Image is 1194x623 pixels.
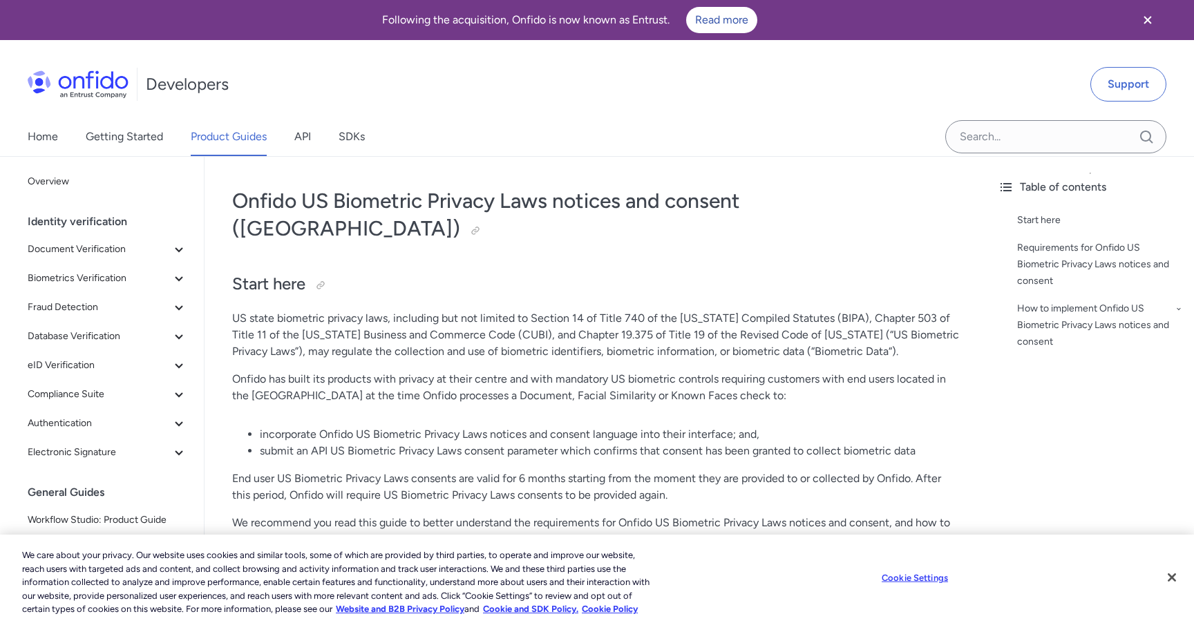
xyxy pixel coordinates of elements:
[146,73,229,95] h1: Developers
[28,208,198,236] div: Identity verification
[260,426,959,443] li: incorporate Onfido US Biometric Privacy Laws notices and consent language into their interface; and,
[28,479,198,506] div: General Guides
[17,7,1122,33] div: Following the acquisition, Onfido is now known as Entrust.
[1157,562,1187,593] button: Close
[1017,300,1183,350] a: How to implement Onfido US Biometric Privacy Laws notices and consent
[1017,212,1183,229] a: Start here
[339,117,365,156] a: SDKs
[86,117,163,156] a: Getting Started
[28,357,171,374] span: eID Verification
[28,70,129,98] img: Onfido Logo
[232,310,959,360] p: US state biometric privacy laws, including but not limited to Section 14 of Title 740 of the [US_...
[28,444,171,461] span: Electronic Signature
[191,117,267,156] a: Product Guides
[22,265,193,292] button: Biometrics Verification
[22,236,193,263] button: Document Verification
[1017,240,1183,289] a: Requirements for Onfido US Biometric Privacy Laws notices and consent
[22,410,193,437] button: Authentication
[28,512,187,528] span: Workflow Studio: Product Guide
[998,179,1183,195] div: Table of contents
[232,273,959,296] h2: Start here
[260,443,959,459] li: submit an API US Biometric Privacy Laws consent parameter which confirms that consent has been gr...
[22,439,193,466] button: Electronic Signature
[1122,3,1173,37] button: Close banner
[22,381,193,408] button: Compliance Suite
[232,371,959,404] p: Onfido has built its products with privacy at their centre and with mandatory US biometric contro...
[28,386,171,403] span: Compliance Suite
[28,173,187,190] span: Overview
[232,515,959,564] p: We recommend you read this guide to better understand the requirements for Onfido US Biometric Pr...
[872,564,958,592] button: Cookie Settings
[22,352,193,379] button: eID Verification
[22,294,193,321] button: Fraud Detection
[686,7,757,33] a: Read more
[1090,67,1166,102] a: Support
[232,470,959,504] p: End user US Biometric Privacy Laws consents are valid for 6 months starting from the moment they ...
[945,120,1166,153] input: Onfido search input field
[28,117,58,156] a: Home
[22,323,193,350] button: Database Verification
[336,604,464,614] a: More information about our cookie policy., opens in a new tab
[22,506,193,534] a: Workflow Studio: Product Guide
[28,328,171,345] span: Database Verification
[22,168,193,195] a: Overview
[28,241,171,258] span: Document Verification
[28,415,171,432] span: Authentication
[294,117,311,156] a: API
[28,299,171,316] span: Fraud Detection
[232,187,959,242] h1: Onfido US Biometric Privacy Laws notices and consent ([GEOGRAPHIC_DATA])
[483,604,578,614] a: Cookie and SDK Policy.
[582,604,638,614] a: Cookie Policy
[1139,12,1156,28] svg: Close banner
[28,270,171,287] span: Biometrics Verification
[22,548,656,616] div: We care about your privacy. Our website uses cookies and similar tools, some of which are provide...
